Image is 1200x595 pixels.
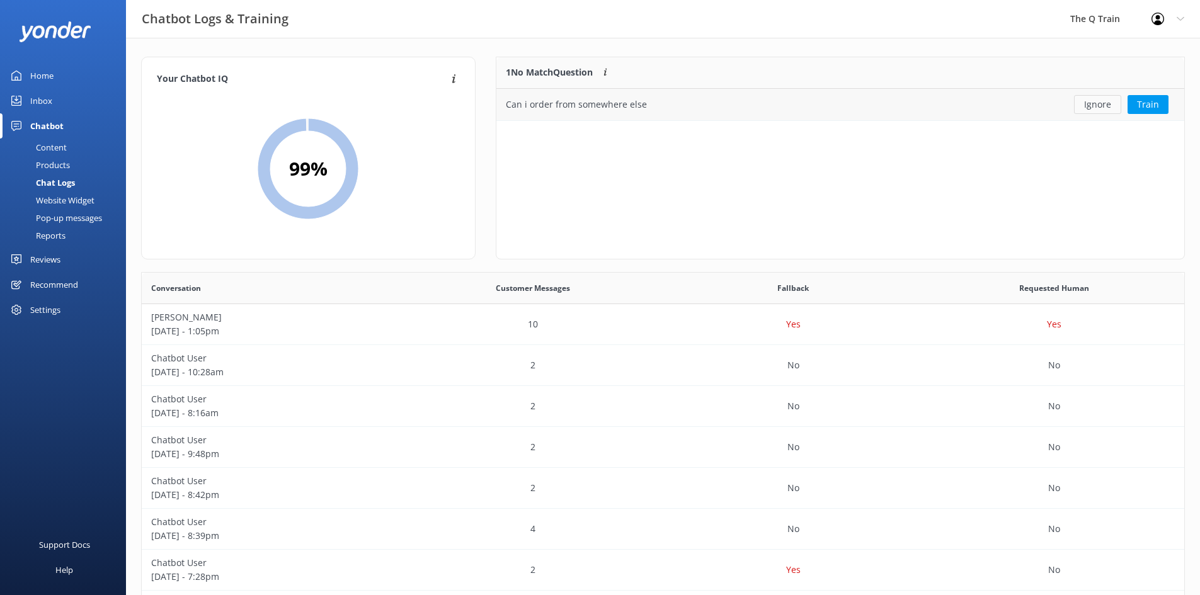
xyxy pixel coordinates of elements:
p: Chatbot User [151,351,393,365]
div: Support Docs [39,532,90,557]
div: Website Widget [8,191,94,209]
p: Yes [786,317,801,331]
div: Settings [30,297,60,322]
h4: Your Chatbot IQ [157,72,448,86]
p: No [787,440,799,454]
button: Train [1128,95,1169,114]
div: Chat Logs [8,174,75,191]
div: Home [30,63,54,88]
p: 1 No Match Question [506,65,593,79]
button: Ignore [1074,95,1121,114]
a: Reports [8,227,126,244]
span: Requested Human [1019,282,1089,294]
p: No [1048,399,1060,413]
span: Customer Messages [496,282,570,294]
p: No [1048,481,1060,495]
p: [DATE] - 8:42pm [151,488,393,502]
p: Chatbot User [151,433,393,447]
div: row [142,386,1184,427]
p: 2 [530,563,535,577]
p: [DATE] - 9:48pm [151,447,393,461]
p: Yes [786,563,801,577]
a: Content [8,139,126,156]
p: [PERSON_NAME] [151,310,393,324]
p: [DATE] - 7:28pm [151,570,393,584]
p: [DATE] - 8:39pm [151,529,393,543]
div: Reviews [30,247,60,272]
div: Chatbot [30,113,64,139]
p: Chatbot User [151,392,393,406]
p: Yes [1047,317,1061,331]
p: 4 [530,522,535,536]
div: row [142,509,1184,550]
a: Products [8,156,126,174]
h2: 99 % [289,154,328,184]
p: No [1048,522,1060,536]
span: Fallback [777,282,809,294]
p: No [1048,440,1060,454]
div: Help [55,557,73,582]
p: Chatbot User [151,556,393,570]
p: [DATE] - 1:05pm [151,324,393,338]
p: Chatbot User [151,515,393,529]
div: row [142,304,1184,345]
div: row [142,468,1184,509]
p: 2 [530,481,535,495]
div: Reports [8,227,66,244]
div: Pop-up messages [8,209,102,227]
p: 2 [530,399,535,413]
div: row [142,345,1184,386]
p: 2 [530,358,535,372]
p: No [787,522,799,536]
p: [DATE] - 8:16am [151,406,393,420]
p: No [787,399,799,413]
div: Can i order from somewhere else [506,98,647,111]
a: Chat Logs [8,174,126,191]
p: 10 [528,317,538,331]
div: Products [8,156,70,174]
img: yonder-white-logo.png [19,21,91,42]
p: No [787,481,799,495]
div: Inbox [30,88,52,113]
p: No [1048,358,1060,372]
div: row [142,427,1184,468]
div: Content [8,139,67,156]
p: [DATE] - 10:28am [151,365,393,379]
p: 2 [530,440,535,454]
a: Pop-up messages [8,209,126,227]
div: row [496,89,1184,120]
p: No [1048,563,1060,577]
div: Recommend [30,272,78,297]
span: Conversation [151,282,201,294]
p: No [787,358,799,372]
a: Website Widget [8,191,126,209]
div: grid [496,89,1184,120]
h3: Chatbot Logs & Training [142,9,289,29]
div: row [142,550,1184,591]
p: Chatbot User [151,474,393,488]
